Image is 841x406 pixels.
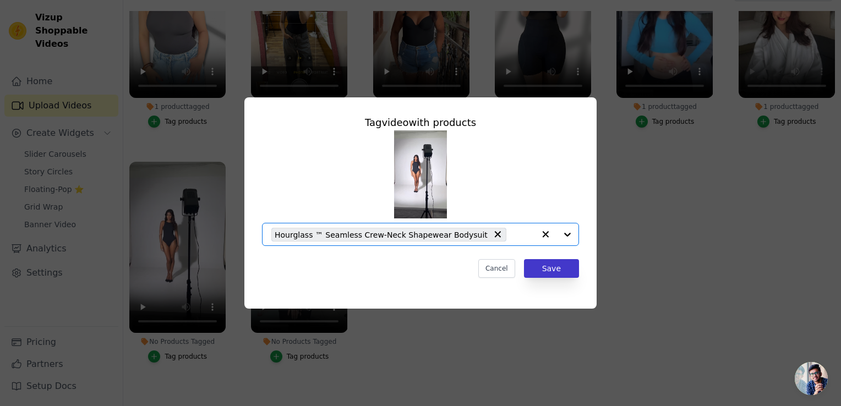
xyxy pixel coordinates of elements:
button: Cancel [478,259,515,278]
div: Open chat [795,362,828,395]
span: Hourglass ™ Seamless Crew-Neck Shapewear Bodysuit [275,228,488,241]
div: Tag video with products [262,115,579,130]
button: Save [524,259,579,278]
img: reel-preview-ed7ee1-2.myshopify.com-3719292412201073082_62884726151.jpeg [394,130,447,218]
